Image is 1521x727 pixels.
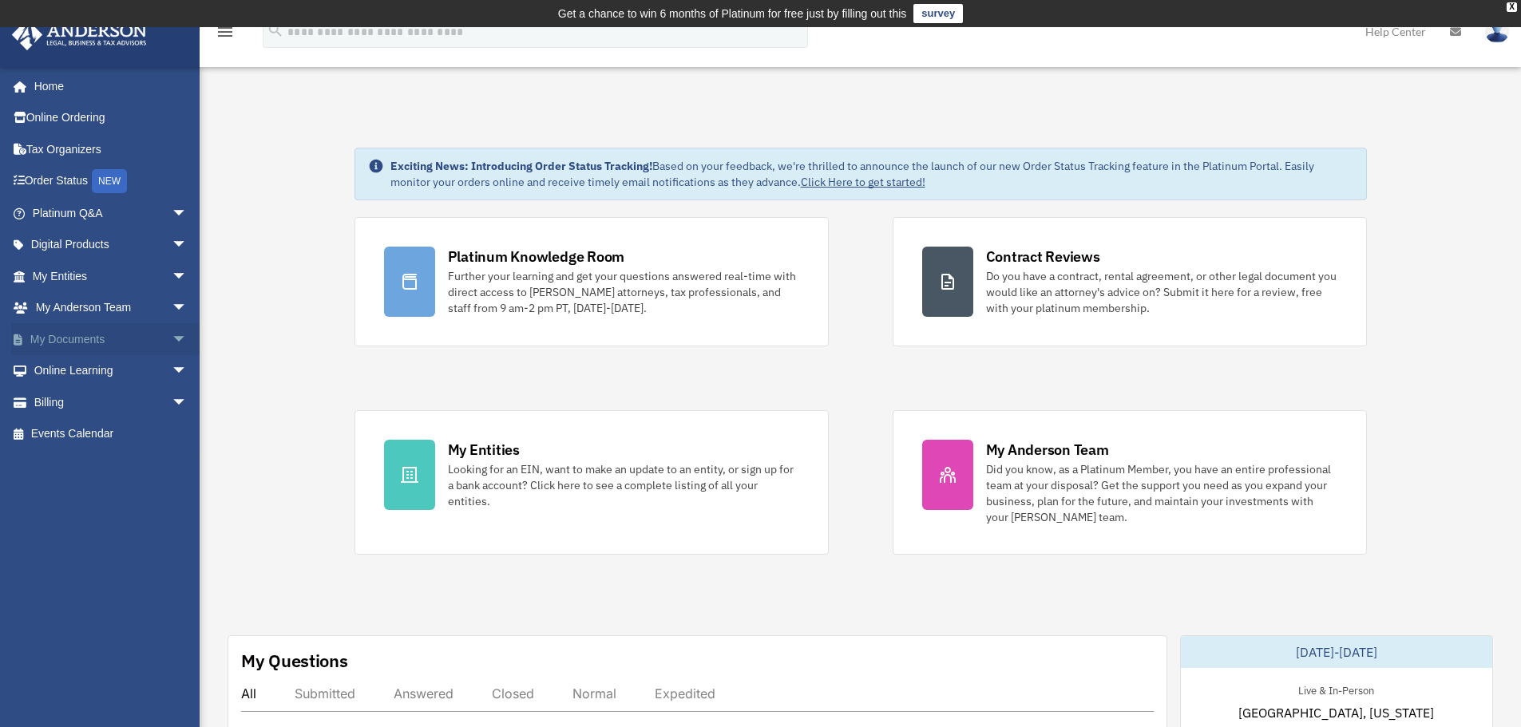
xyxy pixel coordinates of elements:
[986,461,1337,525] div: Did you know, as a Platinum Member, you have an entire professional team at your disposal? Get th...
[986,268,1337,316] div: Do you have a contract, rental agreement, or other legal document you would like an attorney's ad...
[11,70,204,102] a: Home
[11,102,212,134] a: Online Ordering
[172,229,204,262] span: arrow_drop_down
[172,260,204,293] span: arrow_drop_down
[92,169,127,193] div: NEW
[558,4,907,23] div: Get a chance to win 6 months of Platinum for free just by filling out this
[216,22,235,41] i: menu
[801,175,925,189] a: Click Here to get started!
[448,247,625,267] div: Platinum Knowledge Room
[172,323,204,356] span: arrow_drop_down
[1507,2,1517,12] div: close
[448,461,799,509] div: Looking for an EIN, want to make an update to an entity, or sign up for a bank account? Click her...
[241,686,256,701] div: All
[172,197,204,230] span: arrow_drop_down
[11,292,212,324] a: My Anderson Teamarrow_drop_down
[267,22,284,39] i: search
[1238,703,1434,722] span: [GEOGRAPHIC_DATA], [US_STATE]
[11,355,212,387] a: Online Learningarrow_drop_down
[172,386,204,419] span: arrow_drop_down
[572,686,616,701] div: Normal
[1181,636,1492,668] div: [DATE]-[DATE]
[11,260,212,292] a: My Entitiesarrow_drop_down
[448,440,520,460] div: My Entities
[390,159,652,173] strong: Exciting News: Introducing Order Status Tracking!
[448,268,799,316] div: Further your learning and get your questions answered real-time with direct access to [PERSON_NAM...
[394,686,454,701] div: Answered
[172,355,204,388] span: arrow_drop_down
[655,686,715,701] div: Expedited
[216,28,235,41] a: menu
[986,247,1100,267] div: Contract Reviews
[355,217,829,346] a: Platinum Knowledge Room Further your learning and get your questions answered real-time with dire...
[11,386,212,418] a: Billingarrow_drop_down
[1285,681,1387,697] div: Live & In-Person
[11,197,212,229] a: Platinum Q&Aarrow_drop_down
[492,686,534,701] div: Closed
[11,229,212,261] a: Digital Productsarrow_drop_down
[7,19,152,50] img: Anderson Advisors Platinum Portal
[295,686,355,701] div: Submitted
[1485,20,1509,43] img: User Pic
[390,158,1353,190] div: Based on your feedback, we're thrilled to announce the launch of our new Order Status Tracking fe...
[11,165,212,198] a: Order StatusNEW
[11,133,212,165] a: Tax Organizers
[11,418,212,450] a: Events Calendar
[172,292,204,325] span: arrow_drop_down
[913,4,963,23] a: survey
[355,410,829,555] a: My Entities Looking for an EIN, want to make an update to an entity, or sign up for a bank accoun...
[986,440,1109,460] div: My Anderson Team
[241,649,348,673] div: My Questions
[893,217,1367,346] a: Contract Reviews Do you have a contract, rental agreement, or other legal document you would like...
[11,323,212,355] a: My Documentsarrow_drop_down
[893,410,1367,555] a: My Anderson Team Did you know, as a Platinum Member, you have an entire professional team at your...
